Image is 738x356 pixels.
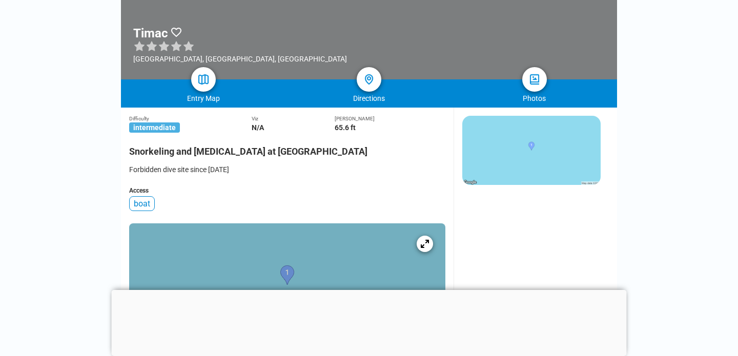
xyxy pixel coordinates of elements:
[335,123,445,132] div: 65.6 ft
[462,195,600,323] iframe: Advertisement
[252,123,335,132] div: N/A
[522,67,547,92] a: photos
[462,116,601,185] img: staticmap
[286,94,452,102] div: Directions
[133,55,347,63] div: [GEOGRAPHIC_DATA], [GEOGRAPHIC_DATA], [GEOGRAPHIC_DATA]
[528,73,541,86] img: photos
[129,140,445,157] h2: Snorkeling and [MEDICAL_DATA] at [GEOGRAPHIC_DATA]
[129,223,445,346] a: entry mapView
[129,164,445,175] div: Forbidden dive site since [DATE]
[252,116,335,121] div: Viz
[112,290,627,353] iframe: Advertisement
[129,116,252,121] div: Difficulty
[129,187,445,194] div: Access
[452,94,617,102] div: Photos
[133,26,168,40] h1: Timac
[129,196,155,211] div: boat
[191,67,216,92] a: map
[335,116,445,121] div: [PERSON_NAME]
[121,94,286,102] div: Entry Map
[363,73,375,86] img: directions
[197,73,210,86] img: map
[129,122,180,133] span: intermediate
